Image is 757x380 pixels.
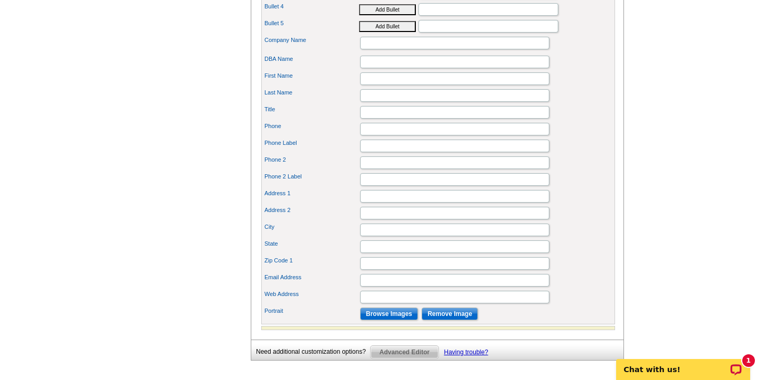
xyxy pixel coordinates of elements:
span: Advanced Editor [371,346,438,358]
label: Phone 2 Label [264,172,359,181]
label: Bullet 4 [264,2,359,11]
button: Add Bullet [359,21,416,32]
label: State [264,239,359,248]
label: Web Address [264,290,359,299]
label: Portrait [264,307,359,315]
label: City [264,223,359,231]
div: Need additional customization options? [256,345,370,358]
label: First Name [264,71,359,80]
button: Add Bullet [359,4,416,15]
input: Remove Image [422,308,478,320]
label: Address 2 [264,206,359,215]
label: Phone 2 [264,155,359,164]
label: DBA Name [264,55,359,64]
input: Browse Images [360,308,418,320]
a: Having trouble? [444,349,488,356]
label: Last Name [264,88,359,97]
label: Bullet 5 [264,19,359,28]
label: Phone [264,122,359,131]
label: Phone Label [264,139,359,147]
label: Email Address [264,273,359,282]
label: Company Name [264,36,359,45]
label: Title [264,105,359,114]
iframe: LiveChat chat widget [609,347,757,380]
label: Zip Code 1 [264,256,359,265]
label: Address 1 [264,189,359,198]
a: Advanced Editor [370,345,439,359]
